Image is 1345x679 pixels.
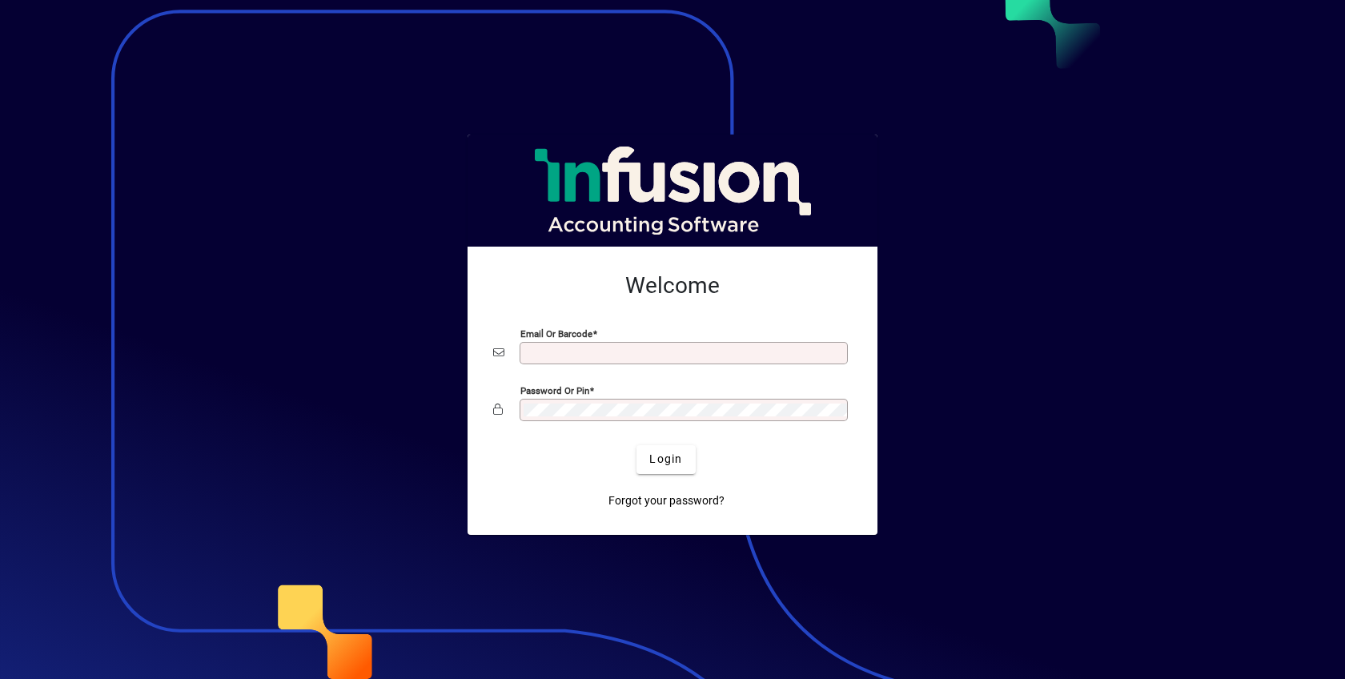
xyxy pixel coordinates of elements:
h2: Welcome [493,272,852,299]
mat-label: Password or Pin [520,384,589,396]
a: Forgot your password? [602,487,731,516]
span: Forgot your password? [608,492,725,509]
mat-label: Email or Barcode [520,327,592,339]
span: Login [649,451,682,468]
button: Login [636,445,695,474]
